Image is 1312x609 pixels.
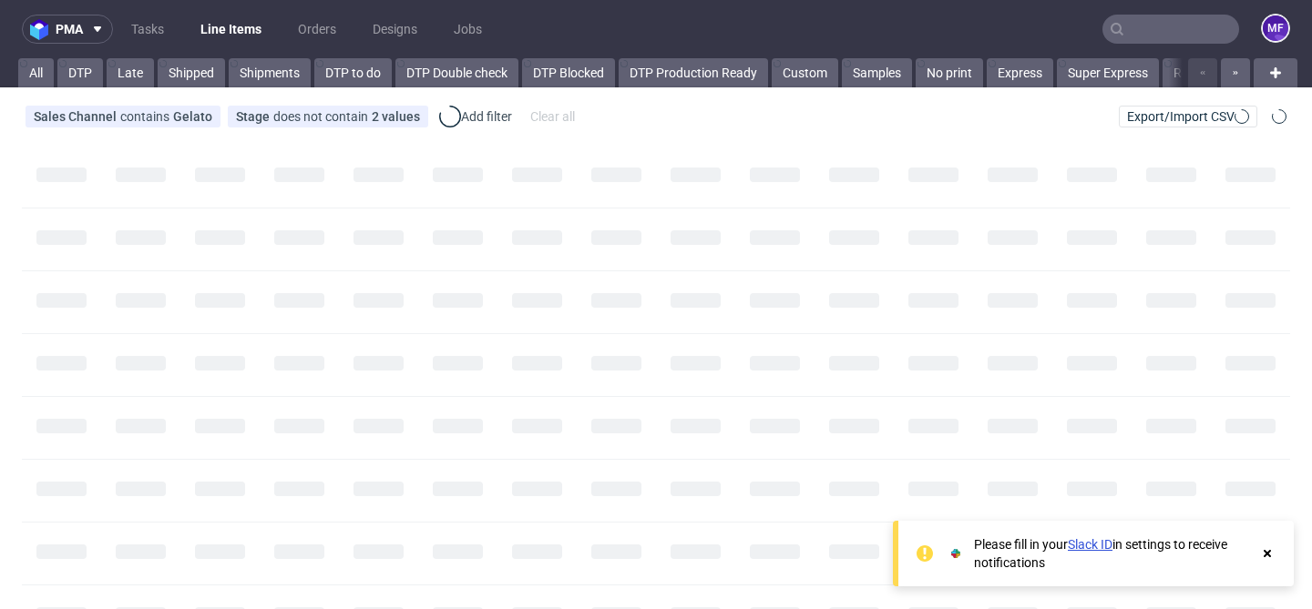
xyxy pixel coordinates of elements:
a: Slack ID [1068,537,1112,552]
a: Designs [362,15,428,44]
a: Custom [772,58,838,87]
span: Stage [236,109,273,124]
span: Sales Channel [34,109,120,124]
a: Super Express [1057,58,1159,87]
a: Line Items [190,15,272,44]
a: Shipped [158,58,225,87]
a: Jobs [443,15,493,44]
a: DTP [57,58,103,87]
span: Export/Import CSV [1127,109,1249,124]
span: contains [120,109,173,124]
a: Reprint [1163,58,1225,87]
div: Gelato [173,109,212,124]
a: No print [916,58,983,87]
img: Slack [947,544,965,563]
div: Clear all [527,104,579,129]
button: Export/Import CSV [1119,106,1257,127]
a: All [18,58,54,87]
a: Express [987,58,1053,87]
a: DTP to do [314,58,392,87]
button: pma [22,15,113,44]
a: Shipments [229,58,311,87]
div: 2 values [372,109,420,124]
a: DTP Blocked [522,58,615,87]
span: pma [56,23,83,36]
a: Samples [842,58,912,87]
a: DTP Production Ready [619,58,768,87]
a: DTP Double check [395,58,518,87]
a: Orders [287,15,347,44]
figcaption: MF [1263,15,1288,41]
a: Tasks [120,15,175,44]
img: logo [30,19,56,40]
a: Late [107,58,154,87]
div: Add filter [436,102,516,131]
div: Please fill in your in settings to receive notifications [974,535,1250,572]
span: does not contain [273,109,372,124]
